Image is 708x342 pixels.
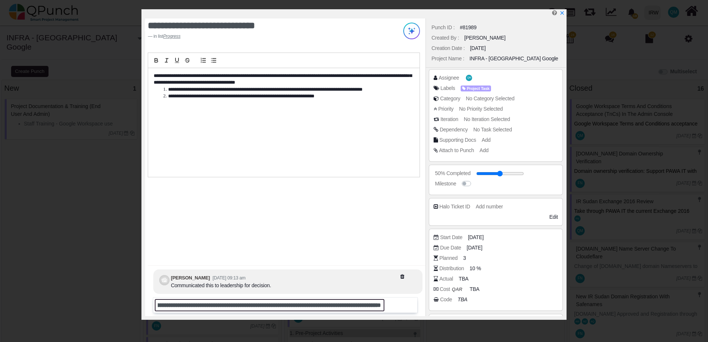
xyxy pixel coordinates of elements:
div: 50% Completed [435,170,471,177]
span: [DATE] [468,234,484,241]
div: Code [440,296,452,304]
small: [DATE] 09:13 am [213,275,246,281]
div: #81989 [460,24,477,31]
span: Add [482,137,491,143]
div: Milestone [435,180,456,188]
b: QAR [452,286,462,292]
div: Assignee [438,74,459,82]
span: <div><span class="badge badge-secondary" style="background-color: #AEA1FF"> <i class="fa fa-tag p... [461,84,491,92]
span: No Iteration Selected [464,116,510,122]
span: No Category Selected [466,95,514,101]
div: Communicated this to leadership for decision. [171,282,271,289]
div: Category [440,95,460,103]
span: No Priority Selected [459,106,503,112]
div: [DATE] [470,44,485,52]
span: Project Task [461,85,491,92]
svg: x [560,10,565,16]
div: Project Name : [431,55,464,63]
div: Start Date [440,234,462,241]
div: Due Date [440,244,461,252]
div: [PERSON_NAME] [464,34,506,42]
span: [DATE] [467,244,482,252]
span: Add [480,147,488,153]
div: Attach to Punch [439,147,474,154]
span: TBA [470,285,479,293]
div: Supporting Docs [439,136,476,144]
div: Halo Ticket ID [439,203,470,211]
span: No Task Selected [473,127,512,133]
span: QM [467,77,471,79]
div: Priority [438,105,453,113]
div: INFRA - [GEOGRAPHIC_DATA] Google [470,55,558,63]
span: Qasim Munir [466,75,472,81]
div: Creation Date : [431,44,465,52]
span: 10 % [470,265,481,272]
div: Dependency [440,126,468,134]
span: TBA [459,275,468,283]
u: Progress [163,34,180,39]
img: Try writing with AI [403,23,420,39]
div: Iteration [440,115,458,123]
footer: in list [148,33,373,40]
div: Planned [439,254,457,262]
div: Distribution [439,265,464,272]
span: Add number [476,204,503,209]
div: Actual [439,275,453,283]
div: Cost [440,285,464,293]
div: Labels [440,84,455,92]
span: 3 [463,254,466,262]
b: [PERSON_NAME] [171,275,210,281]
div: Created By : [431,34,459,42]
i: Edit Punch [552,10,557,16]
span: Edit [550,214,558,220]
cite: Source Title [163,34,180,39]
i: TBA [458,296,467,302]
div: Punch ID : [431,24,455,31]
